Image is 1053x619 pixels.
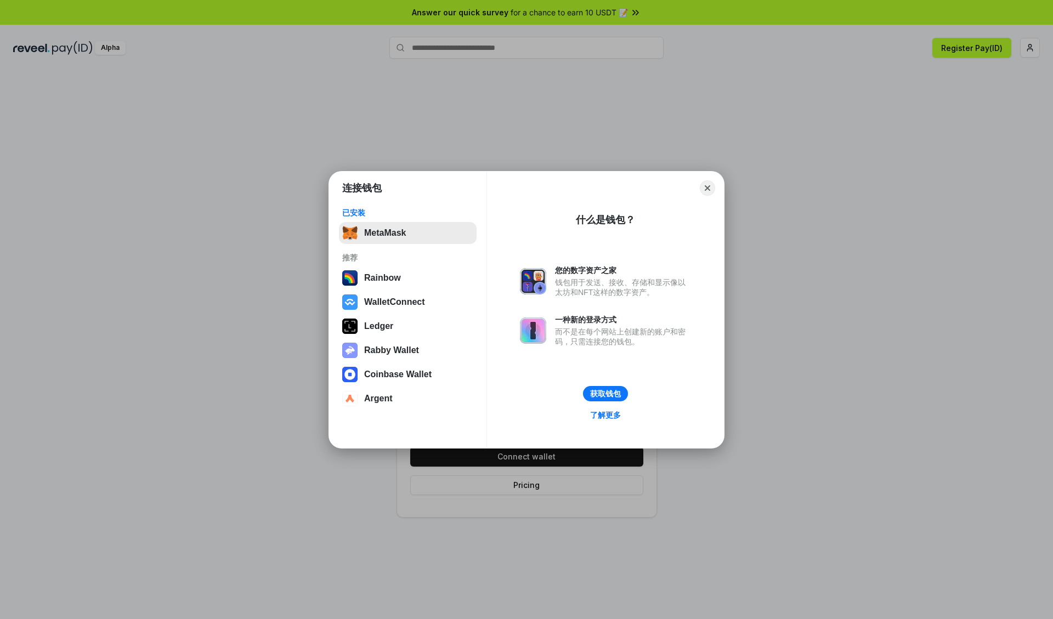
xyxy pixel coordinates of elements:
[339,291,477,313] button: WalletConnect
[576,213,635,226] div: 什么是钱包？
[583,386,628,401] button: 获取钱包
[700,180,715,196] button: Close
[364,228,406,238] div: MetaMask
[364,297,425,307] div: WalletConnect
[590,410,621,420] div: 了解更多
[520,268,546,294] img: svg+xml,%3Csvg%20xmlns%3D%22http%3A%2F%2Fwww.w3.org%2F2000%2Fsvg%22%20fill%3D%22none%22%20viewBox...
[555,327,691,347] div: 而不是在每个网站上创建新的账户和密码，只需连接您的钱包。
[364,394,393,404] div: Argent
[584,408,627,422] a: 了解更多
[342,253,473,263] div: 推荐
[342,367,358,382] img: svg+xml,%3Csvg%20width%3D%2228%22%20height%3D%2228%22%20viewBox%3D%220%200%2028%2028%22%20fill%3D...
[339,267,477,289] button: Rainbow
[342,343,358,358] img: svg+xml,%3Csvg%20xmlns%3D%22http%3A%2F%2Fwww.w3.org%2F2000%2Fsvg%22%20fill%3D%22none%22%20viewBox...
[342,208,473,218] div: 已安装
[339,222,477,244] button: MetaMask
[342,391,358,406] img: svg+xml,%3Csvg%20width%3D%2228%22%20height%3D%2228%22%20viewBox%3D%220%200%2028%2028%22%20fill%3D...
[339,388,477,410] button: Argent
[364,273,401,283] div: Rainbow
[342,319,358,334] img: svg+xml,%3Csvg%20xmlns%3D%22http%3A%2F%2Fwww.w3.org%2F2000%2Fsvg%22%20width%3D%2228%22%20height%3...
[555,277,691,297] div: 钱包用于发送、接收、存储和显示像以太坊和NFT这样的数字资产。
[342,270,358,286] img: svg+xml,%3Csvg%20width%3D%22120%22%20height%3D%22120%22%20viewBox%3D%220%200%20120%20120%22%20fil...
[590,389,621,399] div: 获取钱包
[364,321,393,331] div: Ledger
[339,364,477,385] button: Coinbase Wallet
[342,225,358,241] img: svg+xml,%3Csvg%20fill%3D%22none%22%20height%3D%2233%22%20viewBox%3D%220%200%2035%2033%22%20width%...
[339,315,477,337] button: Ledger
[364,370,432,379] div: Coinbase Wallet
[364,345,419,355] div: Rabby Wallet
[555,265,691,275] div: 您的数字资产之家
[342,181,382,195] h1: 连接钱包
[339,339,477,361] button: Rabby Wallet
[555,315,691,325] div: 一种新的登录方式
[520,317,546,344] img: svg+xml,%3Csvg%20xmlns%3D%22http%3A%2F%2Fwww.w3.org%2F2000%2Fsvg%22%20fill%3D%22none%22%20viewBox...
[342,294,358,310] img: svg+xml,%3Csvg%20width%3D%2228%22%20height%3D%2228%22%20viewBox%3D%220%200%2028%2028%22%20fill%3D...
